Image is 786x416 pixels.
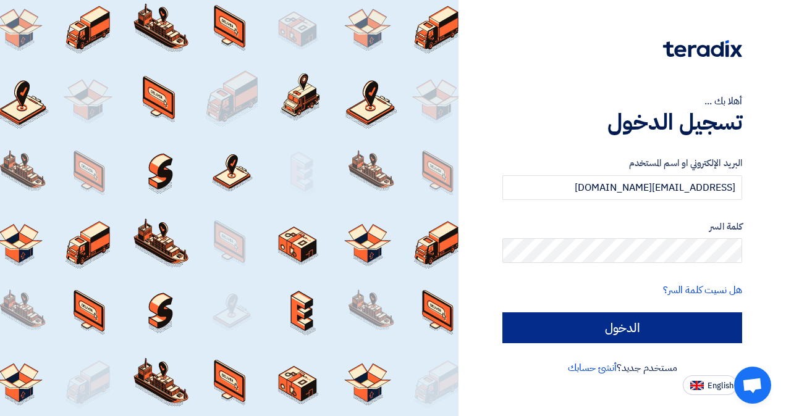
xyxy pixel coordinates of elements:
h1: تسجيل الدخول [502,109,742,136]
span: English [708,381,733,390]
div: Open chat [734,367,771,404]
div: مستخدم جديد؟ [502,360,742,375]
img: Teradix logo [663,40,742,57]
div: أهلا بك ... [502,94,742,109]
img: en-US.png [690,381,704,390]
a: هل نسيت كلمة السر؟ [663,283,742,297]
label: البريد الإلكتروني او اسم المستخدم [502,156,742,170]
input: أدخل بريد العمل الإلكتروني او اسم المستخدم الخاص بك ... [502,175,742,200]
label: كلمة السر [502,220,742,234]
input: الدخول [502,312,742,343]
a: أنشئ حسابك [568,360,617,375]
button: English [683,375,737,395]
